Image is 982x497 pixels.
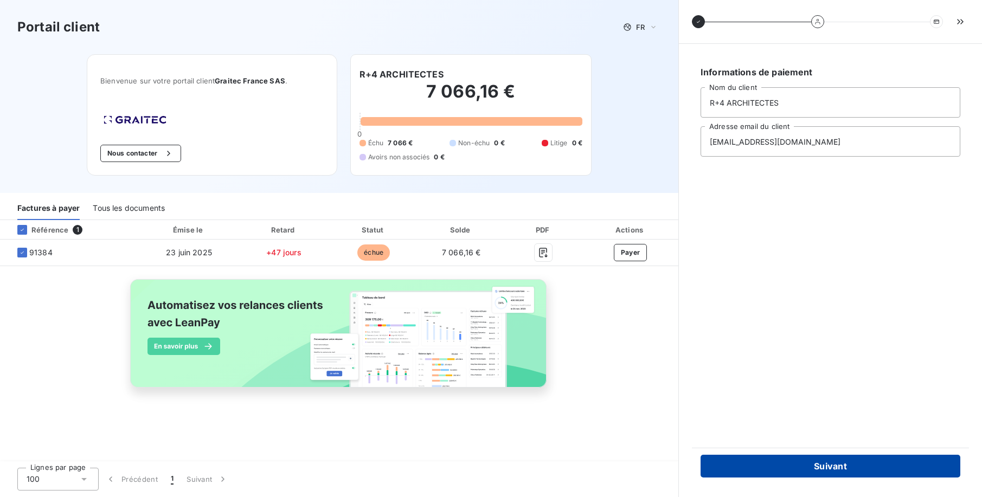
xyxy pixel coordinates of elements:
[27,474,40,485] span: 100
[507,224,580,235] div: PDF
[636,23,645,31] span: FR
[17,17,100,37] h3: Portail client
[701,455,960,477] button: Suivant
[166,248,212,257] span: 23 juin 2025
[701,66,960,79] h6: Informations de paiement
[701,87,960,118] input: placeholder
[171,474,174,485] span: 1
[180,468,235,490] button: Suivant
[360,81,582,113] h2: 7 066,16 €
[241,224,328,235] div: Retard
[9,225,68,235] div: Référence
[215,76,285,85] span: Graitec France SAS
[100,112,170,127] img: Company logo
[420,224,503,235] div: Solde
[357,244,390,261] span: échue
[164,468,180,490] button: 1
[388,138,413,148] span: 7 066 €
[17,197,80,220] div: Factures à payer
[357,130,362,138] span: 0
[701,126,960,157] input: placeholder
[360,68,444,81] h6: R+4 ARCHITECTES
[494,138,504,148] span: 0 €
[442,248,481,257] span: 7 066,16 €
[434,152,444,162] span: 0 €
[99,468,164,490] button: Précédent
[614,244,647,261] button: Payer
[572,138,582,148] span: 0 €
[550,138,568,148] span: Litige
[458,138,490,148] span: Non-échu
[266,248,301,257] span: +47 jours
[142,224,236,235] div: Émise le
[100,76,323,85] span: Bienvenue sur votre portail client .
[331,224,416,235] div: Statut
[120,273,559,406] img: banner
[100,145,181,162] button: Nous contacter
[93,197,165,220] div: Tous les documents
[585,224,676,235] div: Actions
[368,152,430,162] span: Avoirs non associés
[29,247,53,258] span: 91384
[368,138,384,148] span: Échu
[73,225,82,235] span: 1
